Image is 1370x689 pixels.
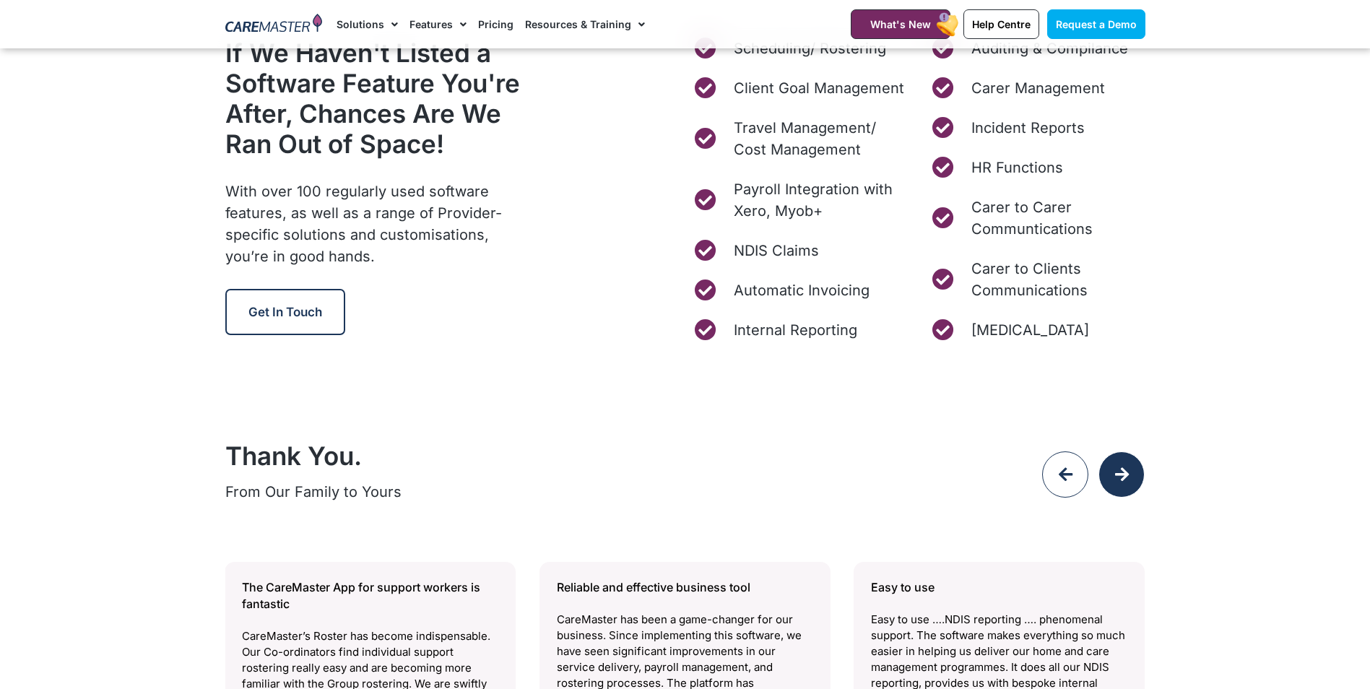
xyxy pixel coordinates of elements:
span: Client Goal Management [730,77,904,99]
h2: Thank You. [225,441,939,471]
span: Easy to use [871,580,935,594]
span: Help Centre [972,18,1031,30]
img: CareMaster Logo [225,14,323,35]
a: Scheduling/ Rostering [693,38,908,59]
span: From Our Family to Yours [225,483,402,500]
span: Incident Reports [968,117,1085,139]
a: NDIS Claims [693,240,908,261]
a: What's New [851,9,950,39]
span: Request a Demo [1056,18,1137,30]
a: Auditing & Compilance [930,38,1145,59]
a: Request a Demo [1047,9,1145,39]
span: Carer to Clients Communications [968,258,1145,301]
span: Automatic Invoicing [730,279,870,301]
span: What's New [870,18,931,30]
a: [MEDICAL_DATA] [930,319,1145,341]
span: The CareMaster App for support workers is fantastic [242,580,480,611]
span: HR Functions [968,157,1063,178]
span: Get in Touch [248,305,322,319]
a: Incident Reports [930,117,1145,139]
a: Travel Management/ Cost Management [693,117,908,160]
span: Carer to Carer Communtications [968,196,1145,240]
span: With over 100 regularly used software features, as well as a range of Provider-specific solutions... [225,183,502,265]
a: HR Functions [930,157,1145,178]
span: Internal Reporting [730,319,857,341]
span: Payroll Integration with Xero, Myob+ [730,178,908,222]
span: [MEDICAL_DATA] [968,319,1089,341]
span: Scheduling/ Rostering [730,38,886,59]
span: Travel Management/ Cost Management [730,117,908,160]
a: Payroll Integration with Xero, Myob+ [693,178,908,222]
span: Reliable and effective business tool [557,580,750,594]
a: Automatic Invoicing [693,279,908,301]
a: Internal Reporting [693,319,908,341]
span: NDIS Claims [730,240,819,261]
a: Help Centre [963,9,1039,39]
a: Get in Touch [225,289,345,335]
a: Client Goal Management [693,77,908,99]
span: Carer Management [968,77,1105,99]
a: Carer Management [930,77,1145,99]
a: Carer to Clients Communications [930,258,1145,301]
h2: If We Haven't Listed a Software Feature You're After, Chances Are We Ran Out of Space! [225,38,533,159]
a: Carer to Carer Communtications [930,196,1145,240]
span: Auditing & Compilance [968,38,1128,59]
